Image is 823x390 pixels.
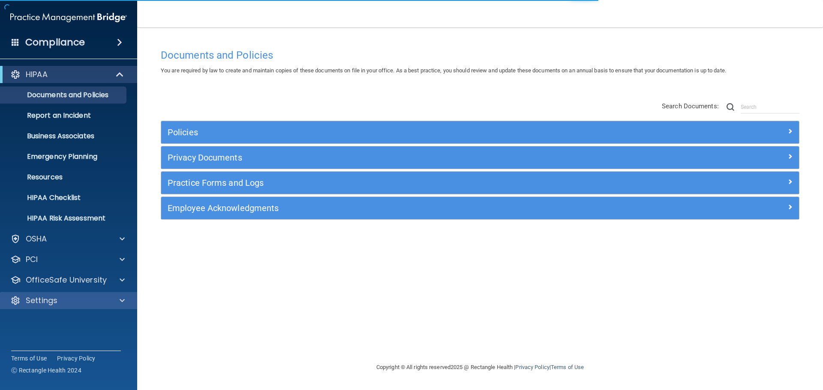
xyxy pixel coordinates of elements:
p: OfficeSafe University [26,275,107,285]
a: Terms of Use [11,354,47,363]
img: ic-search.3b580494.png [727,103,734,111]
a: Privacy Policy [57,354,96,363]
h5: Policies [168,128,633,137]
a: PCI [10,254,125,265]
p: Resources [6,173,123,182]
span: Ⓒ Rectangle Health 2024 [11,366,81,375]
p: HIPAA [26,69,48,80]
a: Policies [168,125,793,139]
a: Settings [10,295,125,306]
div: Copyright © All rights reserved 2025 @ Rectangle Health | | [324,354,637,381]
input: Search [741,101,799,113]
a: Privacy Policy [515,364,549,370]
a: Employee Acknowledgments [168,201,793,215]
p: Business Associates [6,132,123,140]
a: Privacy Documents [168,151,793,164]
h5: Employee Acknowledgments [168,203,633,213]
p: HIPAA Risk Assessment [6,214,123,223]
a: OSHA [10,234,125,244]
p: Emergency Planning [6,152,123,161]
h4: Documents and Policies [161,50,799,61]
img: PMB logo [10,9,127,26]
p: HIPAA Checklist [6,194,123,202]
h4: Compliance [25,36,85,48]
span: You are required by law to create and maintain copies of these documents on file in your office. ... [161,67,726,74]
a: HIPAA [10,69,124,80]
span: Search Documents: [662,102,719,110]
a: OfficeSafe University [10,275,125,285]
p: OSHA [26,234,47,244]
p: Report an Incident [6,111,123,120]
h5: Privacy Documents [168,153,633,162]
a: Terms of Use [551,364,584,370]
p: Documents and Policies [6,91,123,99]
p: PCI [26,254,38,265]
h5: Practice Forms and Logs [168,178,633,188]
p: Settings [26,295,57,306]
a: Practice Forms and Logs [168,176,793,190]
